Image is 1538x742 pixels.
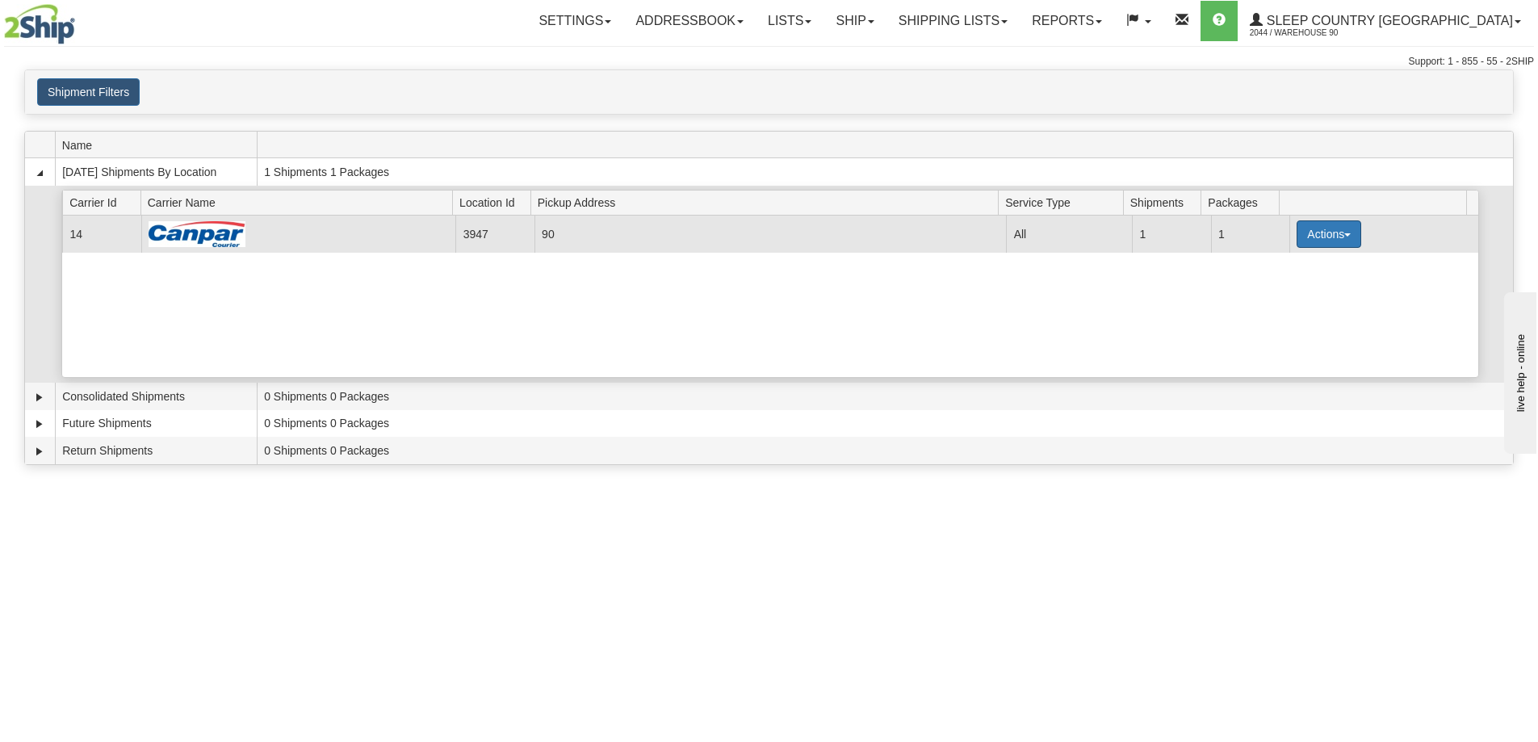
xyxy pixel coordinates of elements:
iframe: chat widget [1501,288,1536,453]
a: Collapse [31,165,48,181]
img: Canpar [149,221,245,247]
span: Carrier Name [148,190,453,215]
span: Pickup Address [538,190,999,215]
span: Packages [1208,190,1279,215]
a: Shipping lists [886,1,1020,41]
td: 1 [1132,216,1210,252]
a: Reports [1020,1,1114,41]
div: Support: 1 - 855 - 55 - 2SHIP [4,55,1534,69]
a: Expand [31,443,48,459]
span: Shipments [1130,190,1201,215]
button: Shipment Filters [37,78,140,106]
div: live help - online [12,14,149,26]
td: Future Shipments [55,410,257,438]
span: 2044 / Warehouse 90 [1250,25,1371,41]
td: Consolidated Shipments [55,383,257,410]
span: Carrier Id [69,190,140,215]
td: [DATE] Shipments By Location [55,158,257,186]
td: 0 Shipments 0 Packages [257,383,1513,410]
span: Location Id [459,190,530,215]
td: 1 [1211,216,1289,252]
td: 1 Shipments 1 Packages [257,158,1513,186]
td: 14 [62,216,140,252]
span: Sleep Country [GEOGRAPHIC_DATA] [1263,14,1513,27]
a: Lists [756,1,823,41]
td: 3947 [455,216,534,252]
td: All [1006,216,1132,252]
td: 90 [534,216,1007,252]
button: Actions [1297,220,1361,248]
a: Addressbook [623,1,756,41]
img: logo2044.jpg [4,4,75,44]
a: Ship [823,1,886,41]
td: Return Shipments [55,437,257,464]
a: Settings [526,1,623,41]
a: Expand [31,389,48,405]
span: Name [62,132,257,157]
td: 0 Shipments 0 Packages [257,410,1513,438]
a: Sleep Country [GEOGRAPHIC_DATA] 2044 / Warehouse 90 [1238,1,1533,41]
td: 0 Shipments 0 Packages [257,437,1513,464]
a: Expand [31,416,48,432]
span: Service Type [1005,190,1123,215]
